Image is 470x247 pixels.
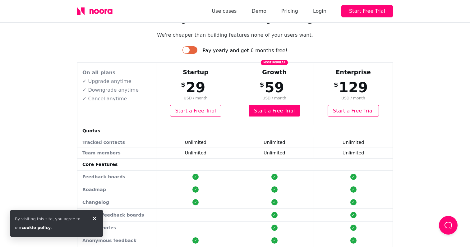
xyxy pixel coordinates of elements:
[341,5,393,17] button: Start Free Trial
[439,216,458,235] button: Load Chat
[236,95,314,101] span: USD / month
[77,196,156,209] td: Changelog
[77,183,156,196] td: Roadmap
[314,148,393,159] td: Unlimited
[249,105,300,117] a: Start a Free Trial
[271,199,278,205] div: ✓
[170,105,221,117] a: Start a Free Trial
[350,237,357,244] div: ✓
[265,79,284,96] span: 59
[192,186,199,193] div: ✓
[77,31,393,39] p: We're cheaper than building features none of your users want.
[313,7,326,16] div: Login
[192,237,199,244] div: ✓
[21,225,51,230] a: cookie policy
[350,186,357,193] div: ✓
[192,199,199,205] div: ✓
[192,174,199,180] div: ✓
[314,68,392,77] div: Enterprise
[281,7,298,16] a: Pricing
[350,174,357,180] div: ✓
[261,60,288,65] span: Most popular
[212,7,237,16] a: Use cases
[271,237,278,244] div: ✓
[271,212,278,218] div: ✓
[260,80,264,89] span: $
[350,225,357,231] div: ✓
[271,186,278,193] div: ✓
[77,137,156,148] td: Tracked contacts
[350,199,357,205] div: ✓
[77,158,156,171] td: Core Features
[181,80,185,89] span: $
[271,225,278,231] div: ✓
[77,148,156,159] td: Team members
[82,78,151,85] p: ✓ Upgrade anytime
[77,222,156,234] td: Private notes
[156,137,235,148] td: Unlimited
[235,148,314,159] td: Unlimited
[157,95,235,101] span: USD / month
[271,174,278,180] div: ✓
[82,70,116,75] strong: On all plans
[314,137,393,148] td: Unlimited
[77,125,156,137] td: Quotas
[77,171,156,183] td: Feedback boards
[334,80,338,89] span: $
[82,95,151,103] p: ✓ Cancel anytime
[77,209,156,222] td: Private feedback boards
[156,148,235,159] td: Unlimited
[157,68,235,77] div: Startup
[186,79,205,96] span: 29
[15,215,86,232] div: By visiting this site, you agree to our .
[339,79,368,96] span: 129
[350,212,357,218] div: ✓
[82,86,151,94] p: ✓ Downgrade anytime
[236,68,314,77] div: Growth
[235,137,314,148] td: Unlimited
[77,234,156,247] td: Anonymous feedback
[314,95,392,101] span: USD / month
[328,105,379,117] a: Start a Free Trial
[251,7,266,16] a: Demo
[202,46,287,55] div: Pay yearly and get 6 months free!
